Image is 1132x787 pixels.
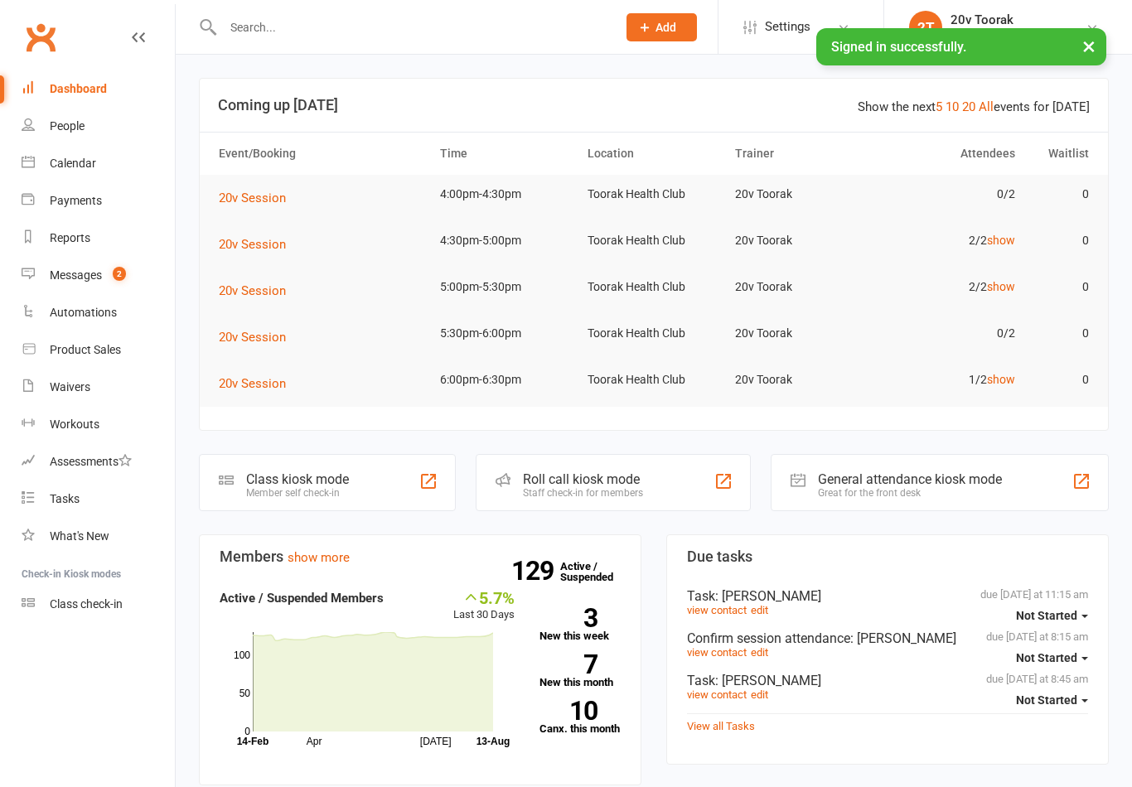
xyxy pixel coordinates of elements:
button: Add [626,13,697,41]
td: 6:00pm-6:30pm [433,360,580,399]
div: Dashboard [50,82,107,95]
span: Not Started [1016,609,1077,622]
a: Tasks [22,480,175,518]
td: 2/2 [875,221,1023,260]
td: 20v Toorak [728,268,875,307]
td: Toorak Health Club [580,360,728,399]
button: Not Started [1016,685,1088,715]
td: 0 [1023,314,1096,353]
div: Class check-in [50,597,123,611]
div: Tasks [50,492,80,505]
td: 20v Toorak [728,360,875,399]
div: Workouts [50,418,99,431]
a: Calendar [22,145,175,182]
div: Class kiosk mode [246,471,349,487]
a: Payments [22,182,175,220]
td: Toorak Health Club [580,314,728,353]
a: Class kiosk mode [22,586,175,623]
div: Confirm session attendance [687,630,1088,646]
td: Toorak Health Club [580,268,728,307]
a: show [987,280,1015,293]
span: 20v Session [219,376,286,391]
input: Search... [218,16,605,39]
button: 20v Session [219,327,298,347]
div: Messages [50,268,102,282]
a: Messages 2 [22,257,175,294]
td: 0 [1023,360,1096,399]
td: 20v Toorak [728,314,875,353]
a: edit [751,604,768,616]
a: edit [751,646,768,659]
div: 20v Toorak [951,27,1013,42]
td: 5:30pm-6:00pm [433,314,580,353]
div: Waivers [50,380,90,393]
button: 20v Session [219,374,298,393]
td: 0/2 [875,314,1023,353]
th: Waitlist [1023,133,1096,175]
td: Toorak Health Club [580,175,728,214]
div: General attendance kiosk mode [818,471,1002,487]
a: Automations [22,294,175,331]
span: Settings [765,8,810,46]
a: 10Canx. this month [539,701,622,734]
td: 5:00pm-5:30pm [433,268,580,307]
button: Not Started [1016,643,1088,673]
div: Automations [50,306,117,319]
span: Not Started [1016,693,1077,707]
span: 20v Session [219,283,286,298]
div: Reports [50,231,90,244]
a: View all Tasks [687,720,755,732]
span: 20v Session [219,330,286,345]
span: : [PERSON_NAME] [715,673,821,688]
a: show [987,373,1015,386]
strong: 129 [511,558,560,583]
td: 0/2 [875,175,1023,214]
a: 20 [962,99,975,114]
td: 4:30pm-5:00pm [433,221,580,260]
div: Last 30 Days [453,588,515,624]
td: 0 [1023,268,1096,307]
a: show more [288,550,350,565]
th: Attendees [875,133,1023,175]
a: edit [751,688,768,701]
a: view contact [687,604,747,616]
strong: 7 [539,652,597,677]
h3: Members [220,548,621,565]
button: 20v Session [219,281,298,301]
button: Not Started [1016,601,1088,630]
span: 20v Session [219,237,286,252]
div: Product Sales [50,343,121,356]
a: People [22,108,175,145]
div: People [50,119,85,133]
div: Member self check-in [246,487,349,499]
strong: Active / Suspended Members [220,591,384,606]
a: 3New this week [539,608,622,641]
span: : [PERSON_NAME] [850,630,956,646]
a: Reports [22,220,175,257]
button: 20v Session [219,234,298,254]
span: Add [655,21,676,34]
th: Time [433,133,580,175]
th: Location [580,133,728,175]
h3: Coming up [DATE] [218,97,1090,113]
a: Workouts [22,406,175,443]
a: view contact [687,646,747,659]
a: What's New [22,518,175,555]
strong: 10 [539,698,597,723]
div: Task [687,673,1088,688]
div: 5.7% [453,588,515,606]
a: Dashboard [22,70,175,108]
a: Waivers [22,369,175,406]
th: Event/Booking [211,133,433,175]
div: Calendar [50,157,96,170]
div: Assessments [50,455,132,468]
button: 20v Session [219,188,298,208]
a: Assessments [22,443,175,480]
strong: 3 [539,606,597,630]
span: Signed in successfully. [831,39,966,55]
div: Task [687,588,1088,604]
a: 129Active / Suspended [560,548,633,595]
a: show [987,234,1015,247]
span: Not Started [1016,651,1077,664]
a: 7New this month [539,654,622,688]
